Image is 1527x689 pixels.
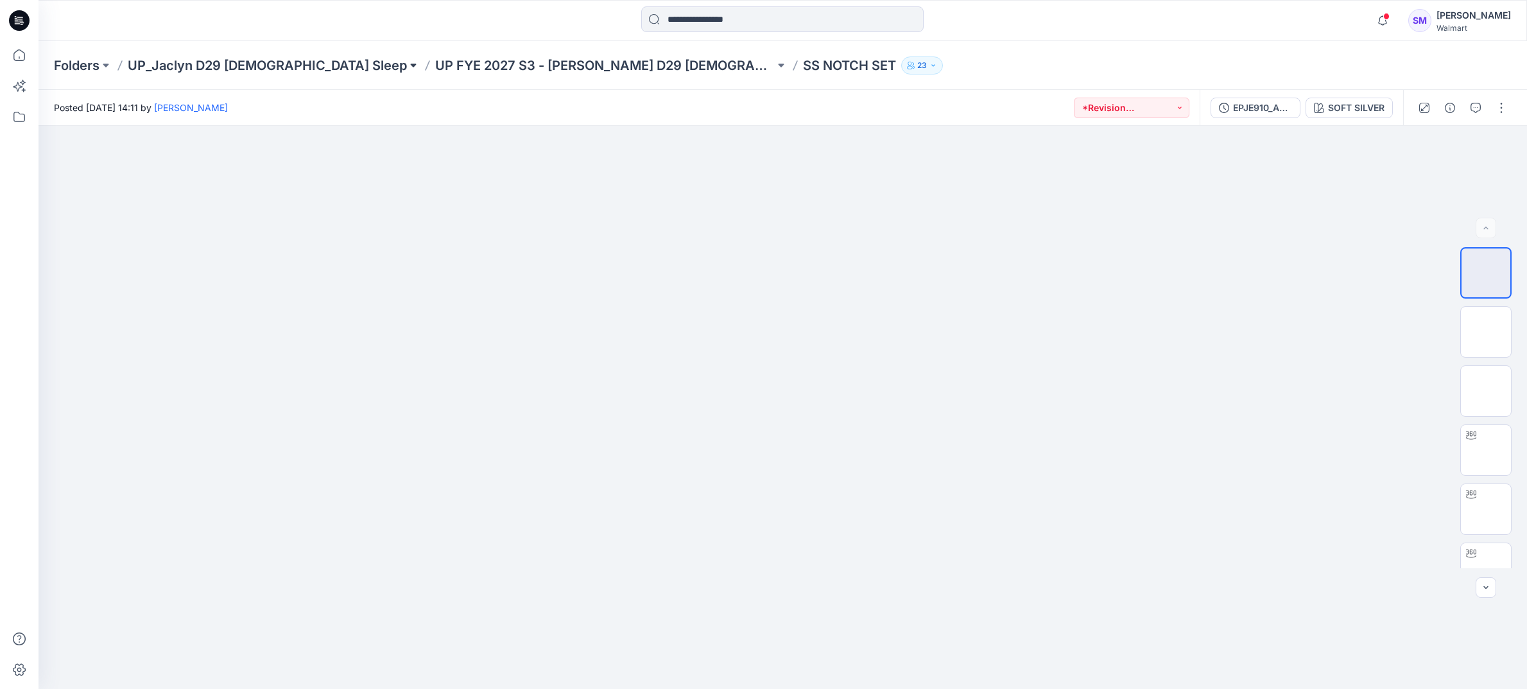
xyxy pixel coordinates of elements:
button: SOFT SILVER [1306,98,1393,118]
div: Walmart [1436,23,1511,33]
a: UP_Jaclyn D29 [DEMOGRAPHIC_DATA] Sleep [128,57,407,74]
button: 23 [901,57,943,74]
button: Details [1440,98,1460,118]
button: EPJE910_ADM_SS NOTCH SET [1211,98,1300,118]
a: UP FYE 2027 S3 - [PERSON_NAME] D29 [DEMOGRAPHIC_DATA] Sleepwear [435,57,775,74]
div: EPJE910_ADM_SS NOTCH SET [1233,101,1292,115]
div: SM [1408,9,1431,32]
a: [PERSON_NAME] [154,102,228,113]
p: 23 [917,58,927,73]
p: SS NOTCH SET [803,57,896,74]
span: Posted [DATE] 14:11 by [54,101,228,114]
div: SOFT SILVER [1328,101,1385,115]
div: [PERSON_NAME] [1436,8,1511,23]
a: Folders [54,57,99,74]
